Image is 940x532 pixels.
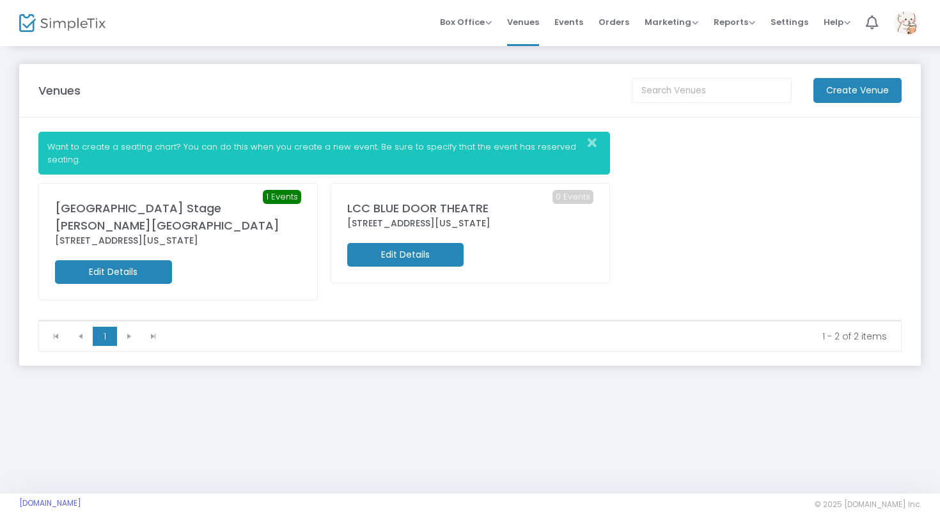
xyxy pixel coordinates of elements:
[507,6,539,38] span: Venues
[632,78,792,103] input: Search Venues
[55,199,301,234] div: [GEOGRAPHIC_DATA] Stage [PERSON_NAME][GEOGRAPHIC_DATA]
[599,6,629,38] span: Orders
[824,16,850,28] span: Help
[347,217,593,230] div: [STREET_ADDRESS][US_STATE]
[813,78,902,103] m-button: Create Venue
[552,190,593,204] span: 0 Events
[440,16,492,28] span: Box Office
[55,260,172,284] m-button: Edit Details
[55,234,301,247] div: [STREET_ADDRESS][US_STATE]
[554,6,583,38] span: Events
[771,6,808,38] span: Settings
[38,82,81,99] m-panel-title: Venues
[39,320,901,321] div: Data table
[714,16,755,28] span: Reports
[584,132,609,153] button: Close
[263,190,301,204] span: 1 Events
[815,499,921,510] span: © 2025 [DOMAIN_NAME] Inc.
[347,243,464,267] m-button: Edit Details
[175,330,887,343] kendo-pager-info: 1 - 2 of 2 items
[645,16,698,28] span: Marketing
[38,132,610,175] div: Want to create a seating chart? You can do this when you create a new event. Be sure to specify t...
[347,199,593,217] div: LCC BLUE DOOR THEATRE
[19,498,81,508] a: [DOMAIN_NAME]
[93,327,117,346] span: Page 1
